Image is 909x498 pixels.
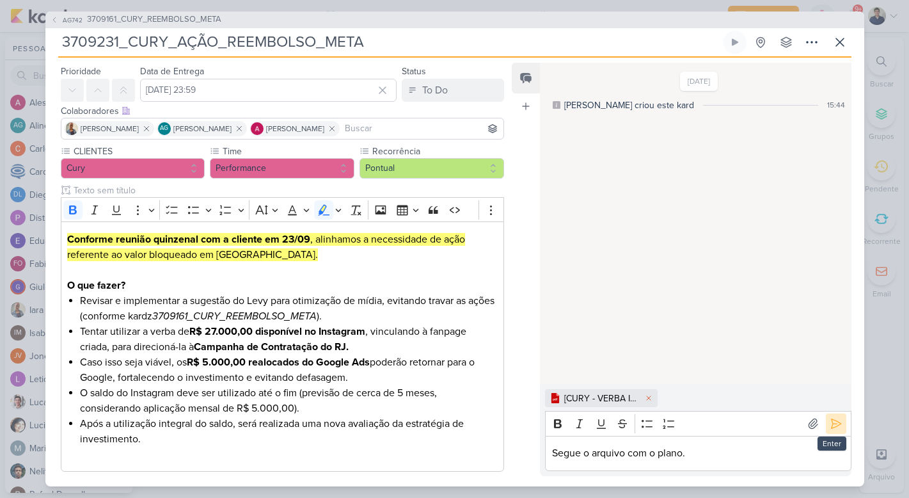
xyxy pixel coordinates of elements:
p: Segue o arquivo com o plano. [552,446,844,461]
button: Performance [210,158,354,179]
label: CLIENTES [72,145,205,158]
button: To Do [402,79,504,102]
label: Recorrência [371,145,504,158]
div: [CURY - VERBA INSTAGRAM].pdf [564,392,641,405]
li: Caso isso seja viável, os poderão retornar para o Google, fortalecendo o investimento e evitando ... [80,355,497,385]
input: Select a date [140,79,397,102]
div: Aline Gimenez Graciano [158,122,171,135]
span: [PERSON_NAME] [81,123,139,134]
button: Pontual [360,158,504,179]
li: O saldo do Instagram deve ser utilizado até o fim (previsão de cerca de 5 meses, considerando apl... [80,385,497,416]
span: [PERSON_NAME] [173,123,232,134]
div: Enter [818,437,846,451]
button: Cury [61,158,205,179]
div: Ligar relógio [730,37,740,47]
p: AG [160,125,168,132]
label: Data de Entrega [140,66,204,77]
div: [PERSON_NAME] criou este kard [564,99,694,112]
div: Colaboradores [61,104,505,118]
li: Após a utilização integral do saldo, será realizada uma nova avaliação da estratégia de investime... [80,416,497,447]
div: Editor editing area: main [61,221,505,472]
strong: Campanha de Contratação do RJ. [194,341,349,353]
span: [PERSON_NAME] [266,123,324,134]
strong: Conforme reunião quinzenal com a cliente em 23/09 [67,233,310,246]
input: Buscar [342,121,502,136]
div: Editor toolbar [545,411,851,436]
label: Status [402,66,426,77]
div: Editor editing area: main [545,436,851,471]
strong: R$ 5.000,00 realocados do Google Ads [187,356,370,369]
img: Alessandra Gomes [251,122,264,135]
div: To Do [422,83,448,98]
label: Prioridade [61,66,101,77]
div: Editor toolbar [61,197,505,222]
strong: R$ 27.000,00 disponível no Instagram [189,325,365,338]
input: Kard Sem Título [58,31,721,54]
label: Time [221,145,354,158]
mark: , alinhamos a necessidade de ação referente ao valor bloqueado em [GEOGRAPHIC_DATA]. [67,233,465,261]
div: 15:44 [827,99,845,111]
img: Iara Santos [65,122,78,135]
li: Tentar utilizar a verba de , vinculando à fanpage criada, para direcioná-la à [80,324,497,355]
input: Texto sem título [71,184,505,197]
strong: O que fazer? [67,279,125,292]
i: 3709161_CURY_REEMBOLSO_META [152,310,317,323]
li: Revisar e implementar a sugestão do Levy para otimização de mídia, evitando travar as ações (conf... [80,293,497,324]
